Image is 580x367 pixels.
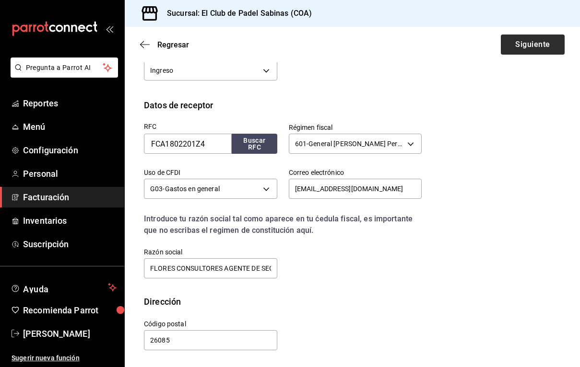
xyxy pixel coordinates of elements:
[23,144,117,157] span: Configuración
[144,330,277,350] input: Obligatorio
[7,69,118,80] a: Pregunta a Parrot AI
[144,169,277,176] label: Uso de CFDI
[23,191,117,204] span: Facturación
[23,282,104,293] span: Ayuda
[144,213,422,236] div: Introduce tu razón social tal como aparece en tu ćedula fiscal, es importante que no escribas el ...
[23,327,117,340] span: [PERSON_NAME]
[144,99,213,112] div: Datos de receptor
[12,353,117,363] span: Sugerir nueva función
[157,40,189,49] span: Regresar
[23,120,117,133] span: Menú
[232,134,277,154] button: Buscar RFC
[11,57,118,78] button: Pregunta a Parrot AI
[106,25,113,33] button: open_drawer_menu
[23,97,117,110] span: Reportes
[289,124,422,131] label: Régimen fiscal
[140,40,189,49] button: Regresar
[295,139,404,149] span: 601 - General [PERSON_NAME] Personas [PERSON_NAME]
[144,249,277,255] label: Razón social
[289,169,422,176] label: Correo electrónico
[23,167,117,180] span: Personal
[23,304,117,317] span: Recomienda Parrot
[501,34,565,55] button: Siguiente
[144,123,277,130] label: RFC
[159,8,312,19] h3: Sucursal: El Club de Padel Sabinas (COA)
[150,184,220,194] span: G03 - Gastos en general
[23,238,117,251] span: Suscripción
[150,66,173,75] span: Ingreso
[23,214,117,227] span: Inventarios
[144,295,181,308] div: Dirección
[26,63,103,73] span: Pregunta a Parrot AI
[144,321,277,327] label: Código postal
